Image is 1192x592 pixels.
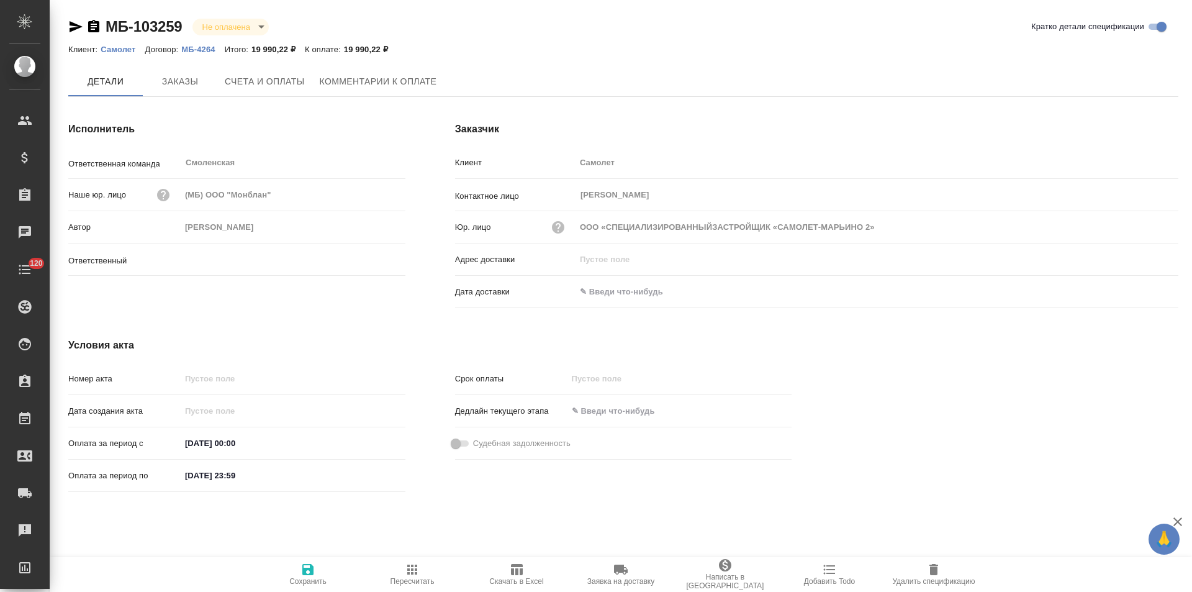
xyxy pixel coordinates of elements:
input: Пустое поле [181,402,289,420]
button: Open [399,258,401,261]
input: Пустое поле [576,218,1178,236]
p: Юр. лицо [455,221,491,234]
p: Самолет [101,45,145,54]
span: Детали [76,74,135,89]
a: 120 [3,254,47,285]
span: Судебная задолженность [473,437,571,450]
span: Комментарии к оплате [320,74,437,89]
div: Не оплачена [192,19,269,35]
p: Оплата за период по [68,470,181,482]
p: Номер акта [68,373,181,385]
p: Срок оплаты [455,373,567,385]
p: Ответственная команда [68,158,181,170]
p: Автор [68,221,181,234]
input: Пустое поле [567,370,676,388]
input: ✎ Введи что-нибудь [576,283,684,301]
p: Дедлайн текущего этапа [455,405,567,417]
h4: Заказчик [455,122,1178,137]
h4: Условия акта [68,338,792,353]
input: ✎ Введи что-нибудь [567,402,676,420]
a: МБ-103259 [106,18,183,35]
input: Пустое поле [181,186,405,204]
a: Самолет [101,43,145,54]
span: Кратко детали спецификации [1031,20,1144,33]
p: МБ-4264 [181,45,224,54]
p: Ответственный [68,255,181,267]
p: Клиент [455,157,576,169]
button: Скопировать ссылку [86,19,101,34]
span: 🙏 [1154,526,1175,552]
input: ✎ Введи что-нибудь [181,467,289,485]
p: 19 990,22 ₽ [251,45,305,54]
h4: Исполнитель [68,122,405,137]
input: Пустое поле [576,250,1178,268]
p: Адрес доставки [455,253,576,266]
span: Заказы [150,74,210,89]
input: Пустое поле [181,218,405,236]
a: МБ-4264 [181,43,224,54]
input: Пустое поле [181,370,405,388]
p: Итого: [225,45,251,54]
p: К оплате: [305,45,344,54]
button: Не оплачена [199,22,254,32]
p: 19 990,22 ₽ [344,45,397,54]
p: Наше юр. лицо [68,189,126,201]
input: ✎ Введи что-нибудь [181,434,289,452]
p: Договор: [145,45,182,54]
p: Клиент: [68,45,101,54]
p: Контактное лицо [455,190,576,203]
span: 120 [22,257,50,270]
p: Оплата за период с [68,437,181,450]
span: Счета и оплаты [225,74,305,89]
input: Пустое поле [576,153,1178,171]
p: Дата доставки [455,286,576,298]
button: 🙏 [1149,524,1180,555]
button: Скопировать ссылку для ЯМессенджера [68,19,83,34]
p: Дата создания акта [68,405,181,417]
